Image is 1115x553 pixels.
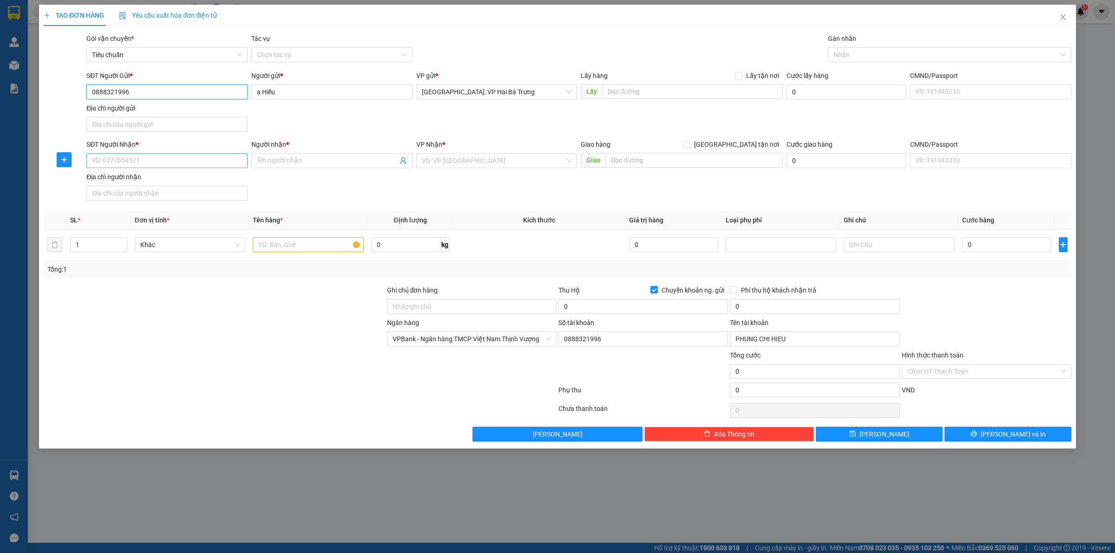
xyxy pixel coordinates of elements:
img: icon [119,12,126,20]
th: Loại phụ phí [722,211,840,229]
div: CMND/Passport [910,139,1071,150]
span: Khác [140,238,240,252]
div: Địa chỉ người gửi [86,103,248,113]
span: [GEOGRAPHIC_DATA]: Kho Bến Xe Phía Nam [4,22,249,72]
input: Địa chỉ của người nhận [86,186,248,201]
span: [PERSON_NAME] [533,429,583,439]
label: Cước giao hàng [787,141,833,148]
span: kg [440,237,450,252]
div: Người gửi [251,71,413,81]
input: Cước lấy hàng [787,85,906,99]
span: up [119,239,125,245]
span: Cước hàng [962,216,994,224]
div: SĐT Người Nhận [86,139,248,150]
div: CMND/Passport [910,71,1071,81]
span: printer [971,430,977,438]
span: SL [70,216,78,224]
div: Địa chỉ người nhận [86,172,248,182]
span: Lấy hàng [581,72,608,79]
span: Định lượng [394,216,427,224]
span: Giá trị hàng [629,216,663,224]
label: Gán nhãn [828,35,856,42]
label: Tên tài khoản [730,319,768,326]
span: down [119,246,125,251]
button: plus [57,152,72,167]
label: Số tài khoản [558,319,594,326]
button: Close [1050,5,1076,31]
input: Dọc đường [605,153,783,168]
span: Tổng cước [730,351,761,359]
span: Lấy [581,84,602,99]
span: Tiêu chuẩn [92,48,242,62]
span: [GEOGRAPHIC_DATA] tận nơi [690,139,783,150]
input: Địa chỉ của người gửi [86,117,248,132]
label: Tác vụ [251,35,270,42]
span: Tên hàng [253,216,283,224]
input: Tên tài khoản [730,332,899,346]
span: user-add [400,157,407,164]
span: Kích thước [523,216,555,224]
input: Cước giao hàng [787,153,906,168]
label: Hình thức thanh toán [902,351,964,359]
button: delete [47,237,62,252]
span: Chuyển khoản ng. gửi [658,285,728,295]
span: Phí thu hộ khách nhận trả [737,285,820,295]
span: save [849,430,856,438]
input: Dọc đường [602,84,783,99]
span: Increase Value [117,238,127,245]
span: VND [902,386,915,394]
button: plus [1059,237,1068,252]
button: save[PERSON_NAME] [816,427,943,442]
span: plus [57,156,71,163]
button: [PERSON_NAME] [472,427,642,442]
input: Ghi chú đơn hàng [387,299,557,314]
th: Ghi chú [840,211,958,229]
input: VD: Bàn, Ghế [253,237,363,252]
span: Gói vận chuyển [86,35,134,42]
span: VP Nhận [416,141,442,148]
span: delete [704,430,710,438]
div: Chưa thanh toán [557,403,729,420]
label: Ngân hàng [387,319,419,326]
span: plus [1059,241,1067,248]
span: Xóa Thông tin [714,429,754,439]
span: plus [44,12,50,19]
span: VPBank - Ngân hàng TMCP Việt Nam Thịnh Vượng [393,332,551,346]
span: TẠO ĐƠN HÀNG [44,12,104,19]
div: VP gửi [416,71,577,81]
span: Đơn vị tính [135,216,170,224]
label: Ghi chú đơn hàng [387,286,438,294]
span: Yêu cầu xuất hóa đơn điện tử [119,12,217,19]
button: deleteXóa Thông tin [644,427,814,442]
span: Lấy tận nơi [742,71,783,81]
div: Phụ thu [557,385,729,401]
span: Thu Hộ [558,286,580,294]
input: Ghi Chú [844,237,954,252]
span: Nhận: [4,8,36,21]
span: Giao [581,153,605,168]
span: Giao hàng [581,141,610,148]
span: Decrease Value [117,245,127,252]
span: close [1059,13,1067,21]
div: Người nhận [251,139,413,150]
button: printer[PERSON_NAME] và In [944,427,1071,442]
span: [PERSON_NAME] [859,429,909,439]
span: Hà Nội: VP Hai Bà Trưng [422,85,572,99]
label: Cước lấy hàng [787,72,828,79]
span: [PERSON_NAME] và In [981,429,1046,439]
input: 0 [629,237,718,252]
div: Tổng: 1 [47,264,430,274]
div: SĐT Người Gửi [86,71,248,81]
input: Số tài khoản [558,332,728,346]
